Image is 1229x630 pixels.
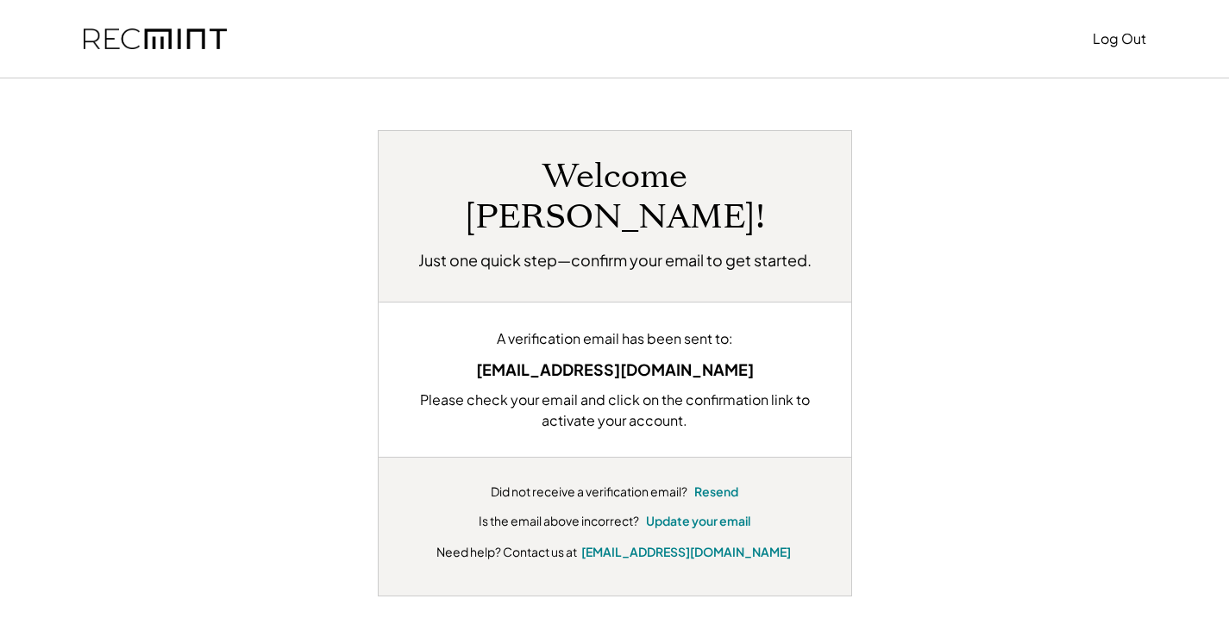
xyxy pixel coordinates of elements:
[694,483,738,501] button: Resend
[404,358,825,381] div: [EMAIL_ADDRESS][DOMAIN_NAME]
[418,248,812,271] h2: Just one quick step—confirm your email to get started.
[404,328,825,349] div: A verification email has been sent to:
[1093,22,1146,56] button: Log Out
[404,157,825,238] h1: Welcome [PERSON_NAME]!
[436,543,577,561] div: Need help? Contact us at
[84,28,227,50] img: recmint-logotype%403x.png
[581,544,791,559] a: [EMAIL_ADDRESS][DOMAIN_NAME]
[479,513,639,530] div: Is the email above incorrect?
[646,513,750,530] button: Update your email
[404,390,825,431] div: Please check your email and click on the confirmation link to activate your account.
[491,483,687,501] div: Did not receive a verification email?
